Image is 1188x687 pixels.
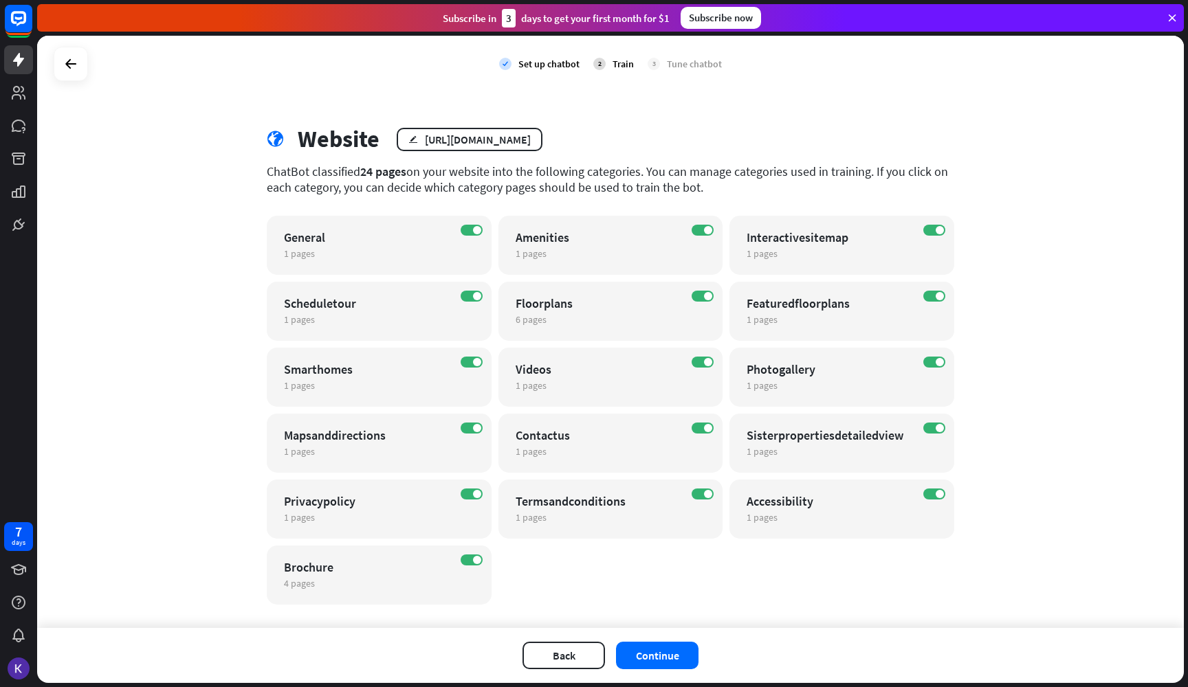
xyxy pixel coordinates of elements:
div: Accessibility [747,493,913,509]
button: Continue [616,642,698,669]
div: Subscribe in days to get your first month for $1 [443,9,670,27]
span: 1 pages [747,511,778,523]
div: Mapsanddirections [284,427,450,443]
div: Amenities [516,229,682,245]
div: ChatBot classified on your website into the following categories. You can manage categories used ... [267,164,954,195]
span: 1 pages [284,445,315,458]
div: Interactivesitemap [747,229,913,245]
div: 3 [648,58,660,70]
span: 1 pages [747,313,778,326]
div: Subscribe now [681,7,761,29]
i: edit [408,135,418,144]
div: Videos [516,361,682,377]
div: Sisterpropertiesdetailedview [747,427,913,443]
span: 24 pages [360,164,406,179]
div: Website [298,125,379,153]
span: 1 pages [747,247,778,260]
span: 1 pages [516,511,547,523]
div: Floorplans [516,295,682,311]
div: 7 [15,526,22,538]
div: Smarthomes [284,361,450,377]
div: Set up chatbot [518,58,580,70]
div: General [284,229,450,245]
span: 1 pages [516,247,547,260]
span: 1 pages [516,445,547,458]
div: Privacypolicy [284,493,450,509]
button: Open LiveChat chat widget [11,5,52,47]
span: 1 pages [747,445,778,458]
div: Termsandconditions [516,493,682,509]
button: Back [522,642,605,669]
div: Featuredfloorplans [747,295,913,311]
span: 4 pages [284,577,315,589]
span: 1 pages [284,511,315,523]
div: days [12,538,25,548]
div: 3 [502,9,516,27]
div: Tune chatbot [667,58,722,70]
a: 7 days [4,522,33,551]
div: Brochure [284,559,450,575]
div: Train [613,58,634,70]
div: Contactus [516,427,682,443]
span: 1 pages [516,379,547,392]
div: Scheduletour [284,295,450,311]
span: 1 pages [284,379,315,392]
span: 1 pages [747,379,778,392]
div: Photogallery [747,361,913,377]
span: 1 pages [284,247,315,260]
span: 6 pages [516,313,547,326]
div: [URL][DOMAIN_NAME] [425,133,531,146]
i: globe [267,131,284,148]
span: 1 pages [284,313,315,326]
div: 2 [593,58,606,70]
i: check [499,58,511,70]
